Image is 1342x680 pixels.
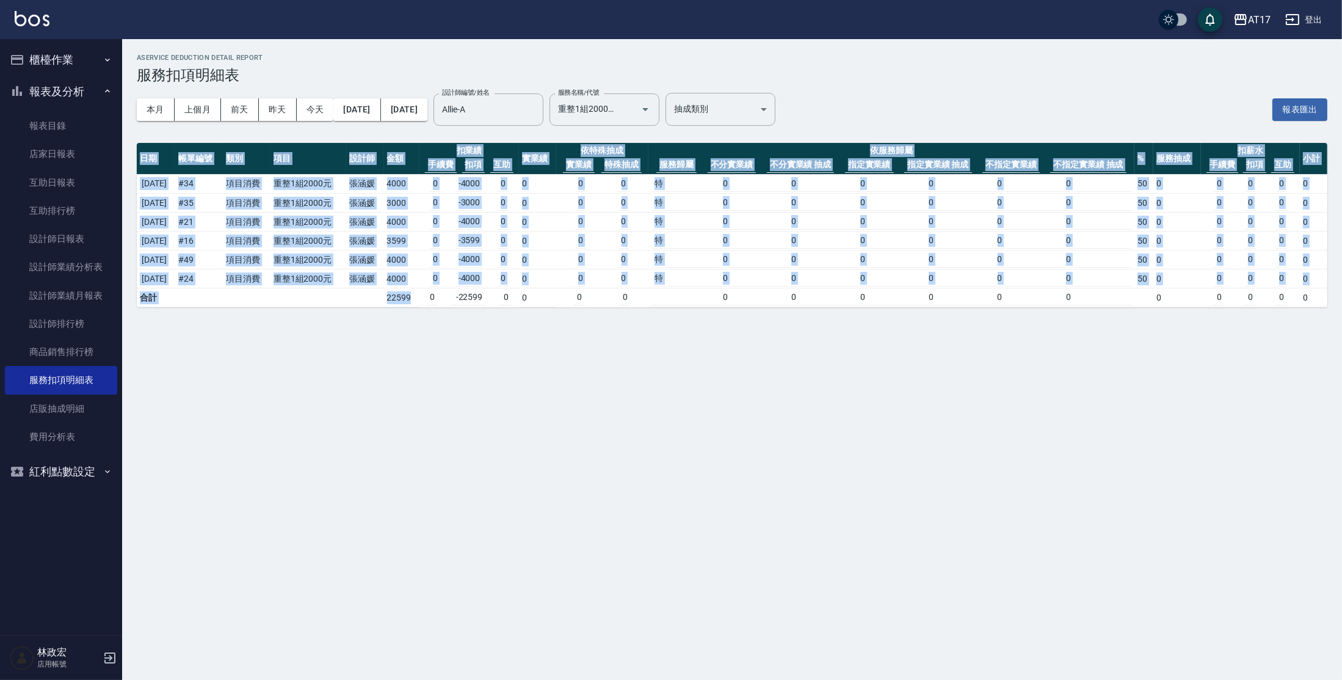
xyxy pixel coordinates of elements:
[175,250,223,269] td: # 49
[1134,194,1153,213] td: 50
[137,143,175,175] th: 日期
[425,157,457,173] th: 手續費
[384,250,420,269] td: 4000
[651,271,720,287] td: 特
[1153,174,1201,194] td: 0
[5,225,117,253] a: 設計師日報表
[5,44,117,76] button: 櫃檯作業
[175,232,223,250] td: # 16
[5,197,117,225] a: 互助排行榜
[620,290,631,305] td: 0
[498,176,509,192] td: 0
[618,195,629,211] td: 0
[767,157,835,173] th: 不分實業績 抽成
[270,250,347,269] td: 重整1組2000元
[788,214,857,230] td: 0
[845,157,894,173] th: 指定實業績
[333,98,380,121] button: [DATE]
[1214,252,1225,268] td: 0
[982,157,1040,173] th: 不指定實業績
[519,194,556,213] td: 0
[442,88,490,97] label: 設計師編號/姓名
[857,195,926,211] td: 0
[618,233,629,249] td: 0
[708,157,756,173] th: 不分實業績
[430,252,441,268] td: 0
[384,269,420,288] td: 4000
[720,195,788,211] td: 0
[995,233,1063,249] td: 0
[5,338,117,366] a: 商品銷售排行榜
[430,176,441,192] td: 0
[1201,143,1300,175] th: 扣薪水
[5,112,117,140] a: 報表目錄
[651,214,720,230] td: 特
[1214,290,1225,305] td: 0
[1276,176,1287,192] td: 0
[574,290,585,305] td: 0
[10,646,34,670] img: Person
[455,271,484,287] td: -4000
[346,269,383,288] td: 張涵媛
[1300,288,1327,307] td: 0
[137,213,175,232] td: [DATE]
[1248,12,1271,27] div: AT17
[618,271,629,287] td: 0
[1245,271,1256,287] td: 0
[270,213,347,232] td: 重整1組2000元
[1245,176,1256,192] td: 0
[651,195,720,211] td: 特
[223,174,270,194] td: 項目消費
[1300,143,1327,175] th: 小計
[636,100,655,119] button: Open
[1153,143,1201,175] th: 服務抽成
[346,174,383,194] td: 張涵媛
[519,250,556,269] td: 0
[1206,157,1238,173] th: 手續費
[1245,252,1256,268] td: 0
[995,214,1063,230] td: 0
[455,176,484,192] td: -4000
[1214,176,1225,192] td: 0
[430,195,441,211] td: 0
[419,143,519,175] th: 扣業績
[5,456,117,488] button: 紅利點數設定
[498,271,509,287] td: 0
[618,176,629,192] td: 0
[1134,232,1153,250] td: 50
[137,194,175,213] td: [DATE]
[384,174,420,194] td: 4000
[1214,195,1225,211] td: 0
[175,194,223,213] td: # 35
[1276,214,1287,230] td: 0
[926,195,994,211] td: 0
[1276,290,1287,305] td: 0
[455,195,484,211] td: -3000
[1272,98,1327,121] button: 報表匯出
[223,143,270,175] th: 類別
[519,288,556,307] td: 0
[575,271,586,287] td: 0
[1245,214,1256,230] td: 0
[1134,269,1153,288] td: 50
[1063,233,1131,249] td: 0
[5,395,117,423] a: 店販抽成明細
[175,213,223,232] td: # 21
[575,176,586,192] td: 0
[346,232,383,250] td: 張涵媛
[498,214,509,230] td: 0
[270,194,347,213] td: 重整1組2000元
[259,98,297,121] button: 昨天
[498,252,509,268] td: 0
[137,67,1327,84] h3: 服務扣項明細表
[720,233,788,249] td: 0
[137,288,175,307] td: 合計
[346,194,383,213] td: 張涵媛
[857,214,926,230] td: 0
[904,157,972,173] th: 指定實業績 抽成
[1245,290,1256,305] td: 0
[175,269,223,288] td: # 24
[857,290,926,305] td: 0
[926,290,994,305] td: 0
[1228,7,1275,32] button: AT17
